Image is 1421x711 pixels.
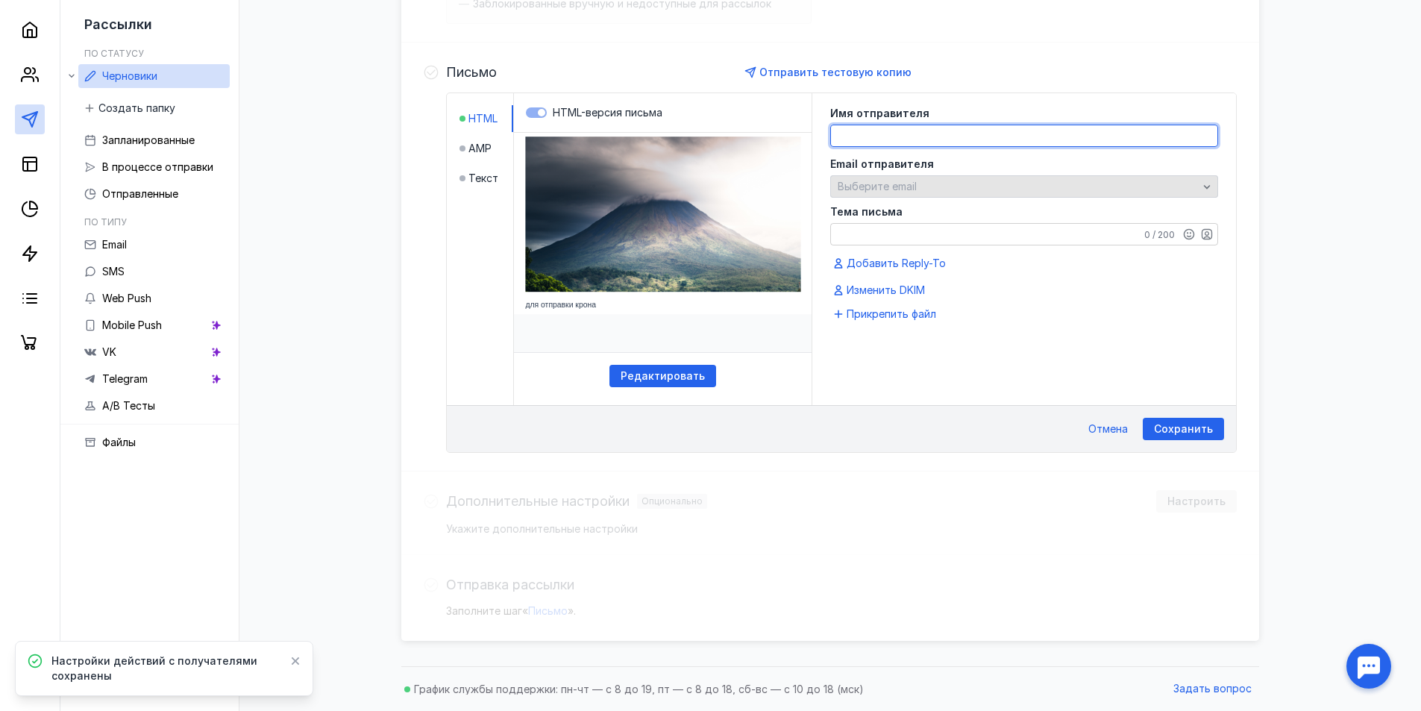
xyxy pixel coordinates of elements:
button: Сохранить [1143,418,1224,440]
span: Email [102,238,127,251]
span: Тема письма [830,207,903,217]
a: Email [78,233,230,257]
span: Изменить DKIM [847,283,925,298]
a: Черновики [78,64,230,88]
span: Создать папку [98,102,175,115]
button: Изменить DKIM [830,281,931,299]
span: Email отправителя [830,159,934,169]
span: Mobile Push [102,319,162,331]
button: Добавить Reply-To [830,254,952,272]
button: Отмена [1081,418,1135,440]
iframe: preview [417,133,909,353]
span: Настройки действий с получателями сохранены [51,654,278,683]
a: A/B Тесты [78,394,230,418]
a: Web Push [78,286,230,310]
button: Задать вопрос [1166,678,1259,701]
span: В процессе отправки [102,160,213,173]
span: Черновики [102,69,157,82]
span: Задать вопрос [1173,683,1252,695]
span: HTML-версия письма [553,106,662,119]
a: Отправленные [78,182,230,206]
span: Отправить тестовую копию [759,66,912,78]
button: Редактировать [609,365,716,387]
a: Telegram [78,367,230,391]
a: SMS [78,260,230,284]
span: Имя отправителя [830,108,929,119]
span: Текст [468,171,498,186]
button: Выберите email [830,175,1218,198]
a: Файлы [78,430,230,454]
span: Отмена [1088,423,1128,436]
h5: По типу [84,216,127,228]
h5: По статусу [84,48,144,59]
span: Запланированные [102,134,195,146]
span: Telegram [102,372,148,385]
span: Web Push [102,292,151,304]
span: Отправленные [102,187,178,200]
span: Редактировать [621,370,705,383]
span: Прикрепить файл [847,307,936,322]
button: Прикрепить файл [830,305,942,323]
span: График службы поддержки: пн-чт — с 8 до 19, пт — с 8 до 18, сб-вс — с 10 до 18 (мск) [414,683,864,695]
a: В процессе отправки [78,155,230,179]
h4: Письмо [446,65,497,80]
a: Mobile Push [78,313,230,337]
button: Создать папку [78,97,183,119]
a: Запланированные [78,128,230,152]
span: Сохранить [1154,423,1213,436]
span: Рассылки [84,16,152,32]
div: 0 / 200 [1144,229,1175,241]
span: Файлы [102,436,136,448]
span: VK [102,345,116,358]
a: VK [78,340,230,364]
span: HTML [468,111,498,126]
span: Выберите email [838,180,917,192]
span: Добавить Reply-To [847,256,946,271]
span: AMP [468,141,492,156]
span: SMS [102,265,125,278]
span: A/B Тесты [102,399,155,412]
button: Отправить тестовую копию [739,61,919,84]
